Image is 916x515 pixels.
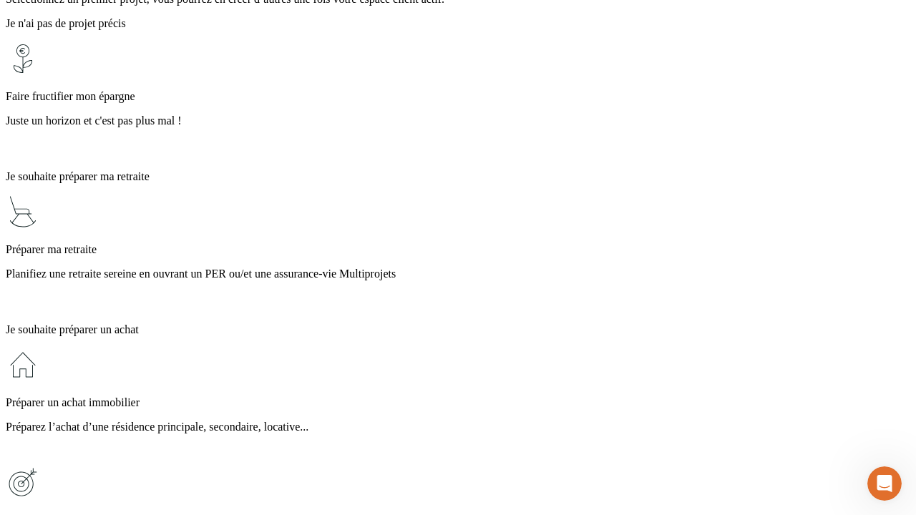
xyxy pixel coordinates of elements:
p: Préparer ma retraite [6,243,910,256]
p: Je souhaite préparer ma retraite [6,170,910,183]
iframe: Intercom live chat [867,466,902,501]
p: Faire fructifier mon épargne [6,90,910,103]
p: Je souhaite préparer un achat [6,323,910,336]
p: Préparez l’achat d’une résidence principale, secondaire, locative... [6,421,910,433]
p: Juste un horizon et c'est pas plus mal ! [6,114,910,127]
p: Je n'ai pas de projet précis [6,17,910,30]
p: Préparer un achat immobilier [6,396,910,409]
p: Planifiez une retraite sereine en ouvrant un PER ou/et une assurance-vie Multiprojets [6,268,910,280]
